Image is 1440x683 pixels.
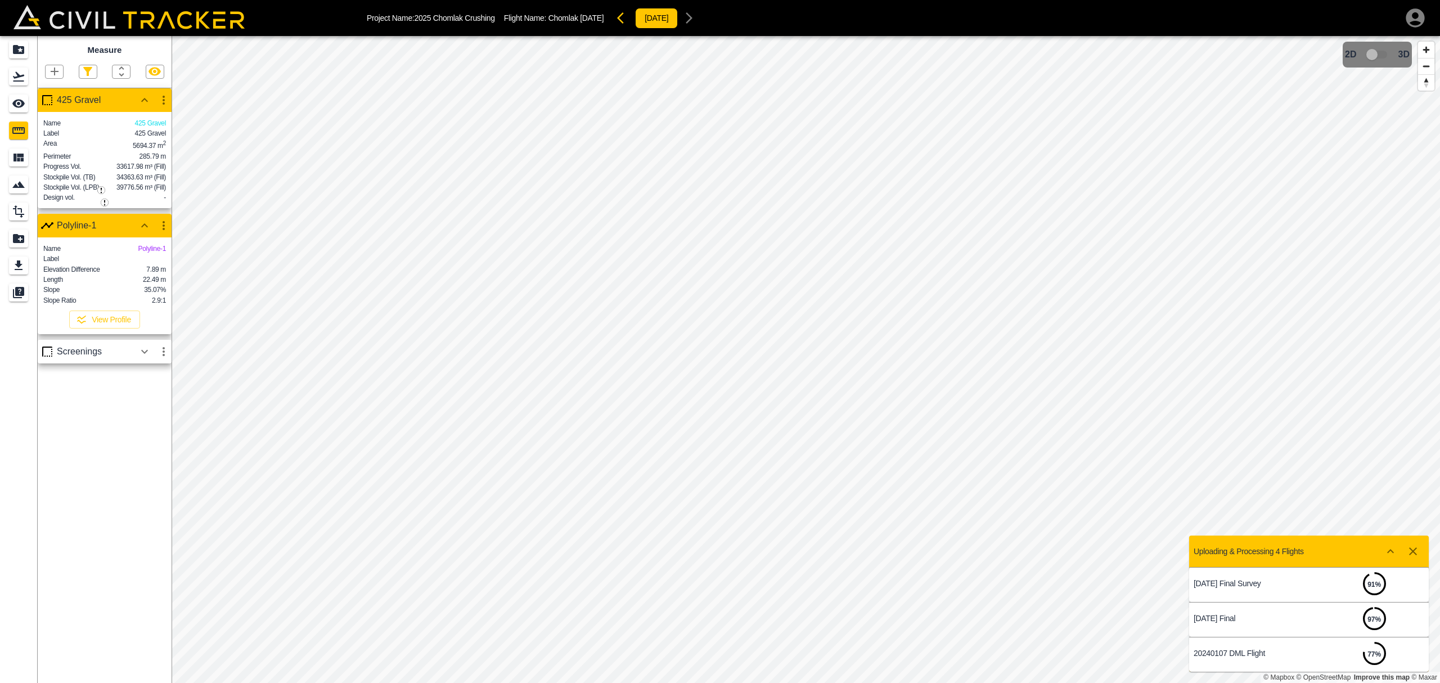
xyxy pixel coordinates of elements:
button: Reset bearing to north [1418,74,1434,91]
a: Map feedback [1354,673,1410,681]
span: 2D [1345,50,1356,60]
span: 3D model not uploaded yet [1361,44,1394,65]
p: [DATE] Final Survey [1194,579,1309,588]
p: Uploading & Processing 4 Flights [1194,547,1304,556]
button: Zoom out [1418,58,1434,74]
p: [DATE] Final [1194,614,1309,623]
strong: 91 % [1367,581,1381,588]
strong: 77 % [1367,650,1381,658]
img: Civil Tracker [13,5,245,29]
a: Maxar [1411,673,1437,681]
span: Chomlak [DATE] [548,14,604,23]
p: Project Name: 2025 Chomlak Crushing [367,14,495,23]
p: 20240107 DML Flight [1194,649,1309,658]
a: Mapbox [1263,673,1294,681]
strong: 97 % [1367,615,1381,623]
a: OpenStreetMap [1297,673,1351,681]
button: Zoom in [1418,42,1434,58]
button: Show more [1379,540,1402,563]
span: 3D [1398,50,1410,60]
button: [DATE] [635,8,678,29]
p: Flight Name: [504,14,604,23]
